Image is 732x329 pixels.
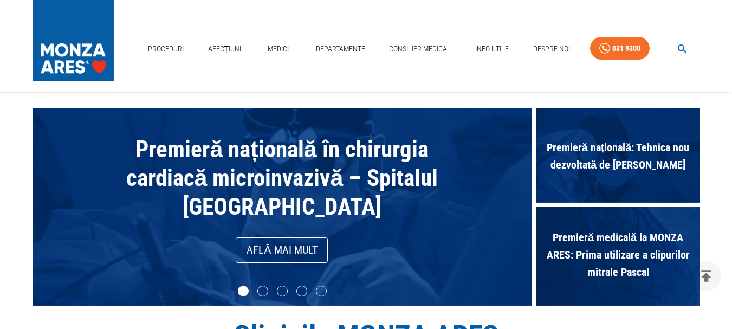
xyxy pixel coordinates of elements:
[529,38,574,60] a: Despre Noi
[536,133,700,179] span: Premieră națională: Tehnica nou dezvoltată de [PERSON_NAME]
[296,286,307,296] li: slide item 4
[385,38,455,60] a: Consilier Medical
[236,237,328,263] a: Află mai mult
[126,136,438,220] span: Premieră națională în chirurgia cardiacă microinvazivă – Spitalul [GEOGRAPHIC_DATA]
[316,286,327,296] li: slide item 5
[257,286,268,296] li: slide item 2
[536,223,700,286] span: Premieră medicală la MONZA ARES: Prima utilizare a clipurilor mitrale Pascal
[144,38,188,60] a: Proceduri
[312,38,370,60] a: Departamente
[612,42,640,55] div: 031 9300
[204,38,246,60] a: Afecțiuni
[590,37,650,60] a: 031 9300
[277,286,288,296] li: slide item 3
[536,108,700,207] div: Premieră națională: Tehnica nou dezvoltată de [PERSON_NAME]
[238,286,249,296] li: slide item 1
[691,261,721,291] button: delete
[261,38,296,60] a: Medici
[536,207,700,306] div: Premieră medicală la MONZA ARES: Prima utilizare a clipurilor mitrale Pascal
[471,38,513,60] a: Info Utile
